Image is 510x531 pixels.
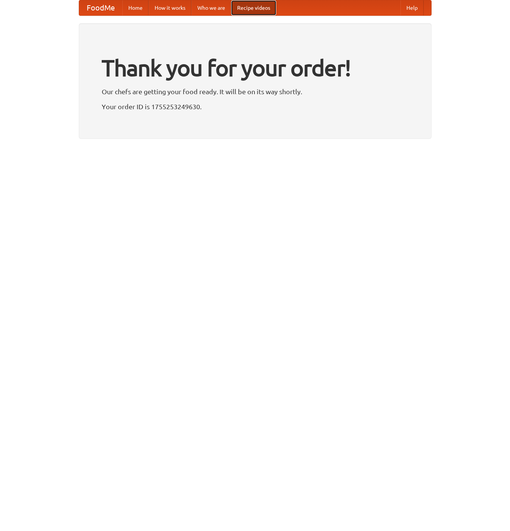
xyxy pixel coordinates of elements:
[400,0,424,15] a: Help
[231,0,276,15] a: Recipe videos
[102,86,409,97] p: Our chefs are getting your food ready. It will be on its way shortly.
[79,0,122,15] a: FoodMe
[122,0,149,15] a: Home
[102,101,409,112] p: Your order ID is 1755253249630.
[102,50,409,86] h1: Thank you for your order!
[149,0,191,15] a: How it works
[191,0,231,15] a: Who we are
